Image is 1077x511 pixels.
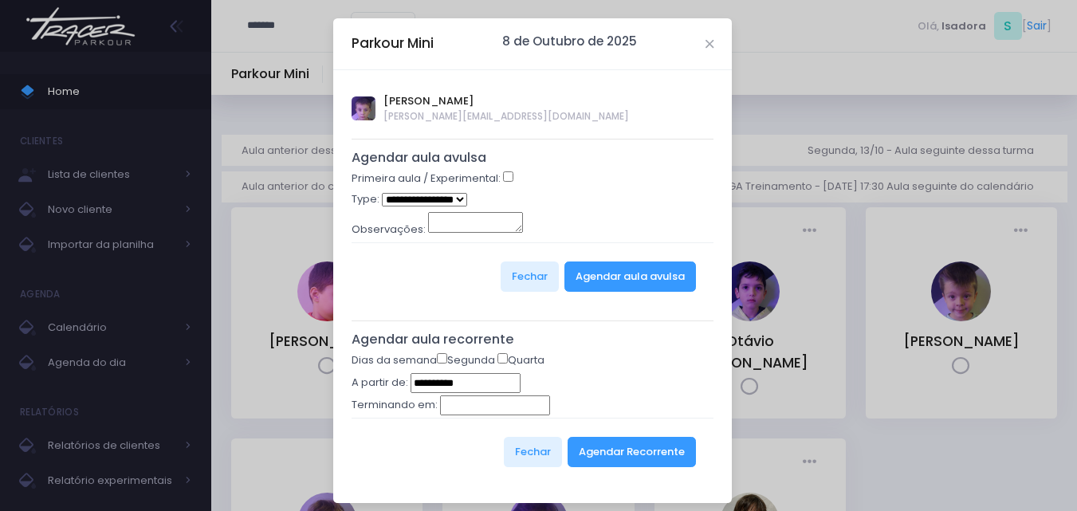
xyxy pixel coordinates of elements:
[352,397,438,413] label: Terminando em:
[437,353,447,364] input: Segunda
[504,437,562,467] button: Fechar
[502,34,637,49] h6: 8 de Outubro de 2025
[501,261,559,292] button: Fechar
[497,352,544,368] label: Quarta
[352,33,434,53] h5: Parkour Mini
[352,332,714,348] h5: Agendar aula recorrente
[352,150,714,166] h5: Agendar aula avulsa
[497,353,508,364] input: Quarta
[352,352,714,485] form: Dias da semana
[706,40,713,48] button: Close
[352,375,408,391] label: A partir de:
[352,171,501,187] label: Primeira aula / Experimental:
[383,93,629,109] span: [PERSON_NAME]
[568,437,696,467] button: Agendar Recorrente
[383,109,629,124] span: [PERSON_NAME][EMAIL_ADDRESS][DOMAIN_NAME]
[564,261,696,292] button: Agendar aula avulsa
[352,222,426,238] label: Observações:
[437,352,495,368] label: Segunda
[352,191,379,207] label: Type:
